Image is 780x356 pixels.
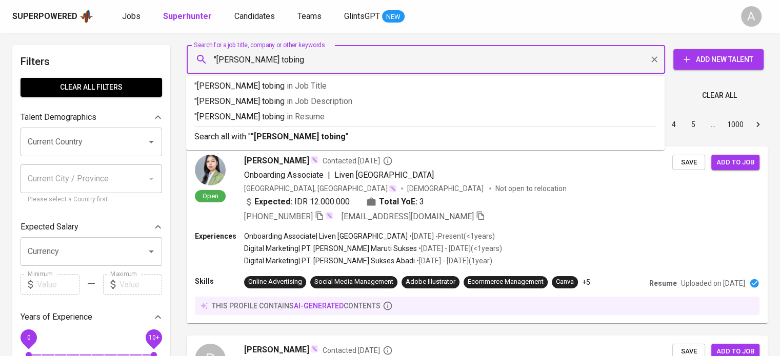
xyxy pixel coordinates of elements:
a: Jobs [122,10,143,23]
p: • [DATE] - [DATE] ( 1 year ) [415,256,492,266]
span: Contacted [DATE] [323,345,393,355]
p: "[PERSON_NAME] tobing [194,111,656,123]
p: Not open to relocation [495,183,567,194]
img: magic_wand.svg [389,184,397,193]
button: Go to next page [750,116,766,133]
p: Uploaded on [DATE] [681,278,745,288]
button: Clear All [698,86,741,105]
p: "[PERSON_NAME] tobing [194,95,656,108]
a: Teams [297,10,324,23]
div: Canva [556,277,574,287]
button: Go to page 1000 [724,116,747,133]
b: Superhunter [163,11,212,21]
span: Add New Talent [682,53,755,66]
div: Social Media Management [314,277,393,287]
button: Add to job [711,155,759,171]
p: • [DATE] - [DATE] ( <1 years ) [417,243,502,254]
button: Clear All filters [21,78,162,97]
span: in Job Title [287,81,327,91]
p: Onboarding Associate | Liven [GEOGRAPHIC_DATA] [244,231,408,241]
span: [DEMOGRAPHIC_DATA] [407,183,485,194]
h6: Filters [21,53,162,70]
div: Talent Demographics [21,107,162,128]
span: Open [198,192,223,200]
a: Open[PERSON_NAME]Contacted [DATE]Onboarding Associate|Liven [GEOGRAPHIC_DATA][GEOGRAPHIC_DATA], [... [187,146,768,323]
div: Adobe Illustrator [406,277,455,287]
nav: pagination navigation [586,116,768,133]
span: 10+ [148,334,159,341]
span: Onboarding Associate [244,170,324,180]
span: Liven [GEOGRAPHIC_DATA] [334,170,434,180]
img: app logo [79,9,93,24]
span: Contacted [DATE] [323,156,393,166]
p: Digital Marketing | PT. [PERSON_NAME] Maruti Sukses [244,243,417,254]
span: Save [677,157,700,169]
p: this profile contains contents [212,301,381,311]
p: "[PERSON_NAME] tobing [194,80,656,92]
a: Candidates [234,10,277,23]
button: Save [672,155,705,171]
p: +5 [582,277,590,287]
button: Go to page 4 [666,116,682,133]
b: "[PERSON_NAME] tobing [251,132,346,141]
span: [PERSON_NAME] [244,155,309,167]
svg: By Batam recruiter [383,345,393,355]
span: 0 [27,334,30,341]
img: magic_wand.svg [310,156,318,164]
p: • [DATE] - Present ( <1 years ) [408,231,495,241]
p: Expected Salary [21,221,78,233]
div: Online Advertising [248,277,302,287]
p: Years of Experience [21,311,92,323]
span: [PERSON_NAME] [244,344,309,356]
div: … [705,119,721,130]
button: Open [144,244,158,259]
p: Talent Demographics [21,111,96,123]
span: Clear All filters [29,81,154,94]
button: Add New Talent [673,49,764,70]
span: [EMAIL_ADDRESS][DOMAIN_NAME] [342,212,474,221]
b: Expected: [254,196,292,208]
p: Experiences [195,231,244,241]
button: Go to page 5 [685,116,702,133]
img: 8b64dcc6382ad287e4fedbe0f97b3714.jpeg [195,155,226,185]
svg: By Batam recruiter [383,156,393,166]
span: Teams [297,11,322,21]
span: AI-generated [294,302,344,310]
img: magic_wand.svg [310,345,318,353]
a: Superpoweredapp logo [12,9,93,24]
div: Years of Experience [21,307,162,327]
span: Jobs [122,11,141,21]
b: Total YoE: [379,196,417,208]
span: Clear All [702,89,737,102]
a: GlintsGPT NEW [344,10,405,23]
span: GlintsGPT [344,11,380,21]
span: Add to job [716,157,754,169]
span: Candidates [234,11,275,21]
p: Digital Marketing | PT. [PERSON_NAME] Sukses Abadi [244,256,415,266]
p: Please select a Country first [28,195,155,205]
span: | [328,169,330,181]
p: Resume [649,278,677,288]
div: A [741,6,762,27]
img: magic_wand.svg [325,212,333,220]
span: in Job Description [287,96,352,106]
div: Superpowered [12,11,77,23]
input: Value [119,274,162,295]
span: 3 [419,196,424,208]
p: Search all with " " [194,131,656,143]
button: Clear [647,52,662,67]
a: Superhunter [163,10,214,23]
button: Open [144,135,158,149]
span: NEW [382,12,405,22]
div: IDR 12.000.000 [244,196,350,208]
p: Skills [195,276,244,286]
div: [GEOGRAPHIC_DATA], [GEOGRAPHIC_DATA] [244,183,397,194]
span: [PHONE_NUMBER] [244,212,313,221]
span: in Resume [287,112,325,121]
input: Value [37,274,79,295]
div: Expected Salary [21,217,162,237]
div: Ecommerce Management [468,277,544,287]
